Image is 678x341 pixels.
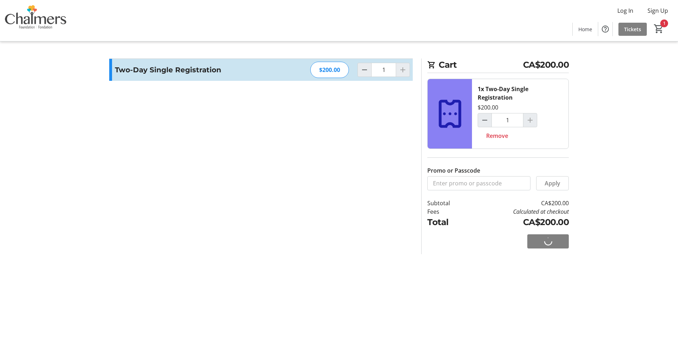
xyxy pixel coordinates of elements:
[624,26,641,33] span: Tickets
[618,23,647,36] a: Tickets
[371,63,396,77] input: Two-Day Single Registration Quantity
[427,199,468,207] td: Subtotal
[358,63,371,77] button: Decrement by one
[598,22,612,36] button: Help
[578,26,592,33] span: Home
[612,5,639,16] button: Log In
[573,23,598,36] a: Home
[427,207,468,216] td: Fees
[617,6,633,15] span: Log In
[491,113,523,127] input: Two-Day Single Registration Quantity
[115,65,270,75] h3: Two-Day Single Registration
[468,216,569,229] td: CA$200.00
[427,176,530,190] input: Enter promo or passcode
[310,62,349,78] div: $200.00
[4,3,67,38] img: Chalmers Foundation's Logo
[478,113,491,127] button: Decrement by one
[468,207,569,216] td: Calculated at checkout
[536,176,569,190] button: Apply
[486,132,508,140] span: Remove
[642,5,674,16] button: Sign Up
[478,129,517,143] button: Remove
[523,58,569,71] span: CA$200.00
[478,103,498,112] div: $200.00
[427,166,480,175] label: Promo or Passcode
[545,179,560,188] span: Apply
[427,58,569,73] h2: Cart
[652,22,665,35] button: Cart
[468,199,569,207] td: CA$200.00
[478,85,563,102] div: 1x Two-Day Single Registration
[427,216,468,229] td: Total
[648,6,668,15] span: Sign Up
